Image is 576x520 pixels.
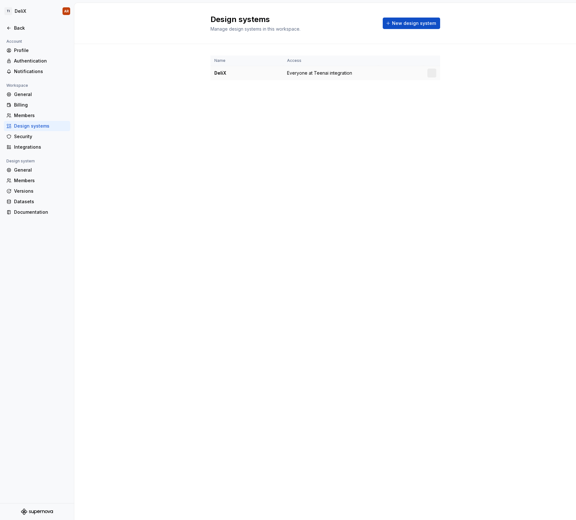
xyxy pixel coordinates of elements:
div: Members [14,177,68,184]
div: Members [14,112,68,119]
div: Billing [14,102,68,108]
button: New design system [383,18,440,29]
a: Documentation [4,207,70,217]
div: AR [64,9,69,14]
a: Authentication [4,56,70,66]
th: Name [210,56,283,66]
a: Notifications [4,66,70,77]
a: Datasets [4,197,70,207]
div: Documentation [14,209,68,215]
h2: Design systems [210,14,375,25]
div: Integrations [14,144,68,150]
span: New design system [392,20,436,26]
div: Security [14,133,68,140]
th: Access [283,56,378,66]
div: General [14,167,68,173]
div: Design systems [14,123,68,129]
span: Manage design systems in this workspace. [210,26,300,32]
a: Profile [4,45,70,56]
span: Everyone at Teenai integration [287,70,352,76]
a: Integrations [4,142,70,152]
div: General [14,91,68,98]
div: Design system [4,157,37,165]
div: DeliX [214,70,279,76]
div: Authentication [14,58,68,64]
div: Datasets [14,198,68,205]
button: TIDeliXAR [1,4,73,18]
a: Billing [4,100,70,110]
div: Versions [14,188,68,194]
div: DeliX [15,8,26,14]
div: Back [14,25,68,31]
a: General [4,89,70,100]
a: Members [4,175,70,186]
a: Versions [4,186,70,196]
div: Profile [14,47,68,54]
a: Back [4,23,70,33]
a: Design systems [4,121,70,131]
div: Notifications [14,68,68,75]
a: Security [4,131,70,142]
a: Members [4,110,70,121]
svg: Supernova Logo [21,509,53,515]
div: Account [4,38,25,45]
a: General [4,165,70,175]
div: Workspace [4,82,31,89]
div: TI [4,7,12,15]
